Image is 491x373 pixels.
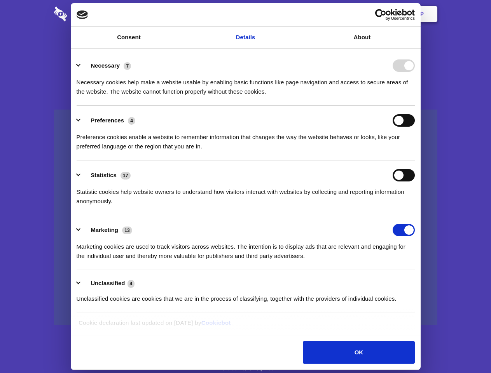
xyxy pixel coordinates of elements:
a: About [304,27,421,48]
label: Necessary [91,62,120,69]
label: Preferences [91,117,124,124]
a: Cookiebot [201,319,231,326]
a: Login [353,2,386,26]
h4: Auto-redaction of sensitive data, encrypted data sharing and self-destructing private chats. Shar... [54,71,437,96]
h1: Eliminate Slack Data Loss. [54,35,437,63]
span: 17 [121,172,131,180]
img: logo-wordmark-white-trans-d4663122ce5f474addd5e946df7df03e33cb6a1c49d2221995e7729f52c070b2.svg [54,7,121,21]
span: 13 [122,227,132,234]
div: Preference cookies enable a website to remember information that changes the way the website beha... [77,127,415,151]
span: 4 [128,117,135,125]
img: logo [77,10,88,19]
label: Statistics [91,172,117,178]
button: Marketing (13) [77,224,137,236]
button: Unclassified (4) [77,279,140,288]
button: OK [303,341,414,364]
button: Statistics (17) [77,169,136,181]
a: Pricing [228,2,262,26]
button: Preferences (4) [77,114,140,127]
a: Details [187,27,304,48]
a: Wistia video thumbnail [54,110,437,325]
span: 7 [124,62,131,70]
div: Unclassified cookies are cookies that we are in the process of classifying, together with the pro... [77,288,415,303]
div: Statistic cookies help website owners to understand how visitors interact with websites by collec... [77,181,415,206]
div: Marketing cookies are used to track visitors across websites. The intention is to display ads tha... [77,236,415,261]
a: Contact [315,2,351,26]
a: Usercentrics Cookiebot - opens in a new window [347,9,415,21]
label: Marketing [91,227,118,233]
div: Necessary cookies help make a website usable by enabling basic functions like page navigation and... [77,72,415,96]
button: Necessary (7) [77,59,136,72]
span: 4 [128,280,135,288]
a: Consent [71,27,187,48]
div: Cookie declaration last updated on [DATE] by [73,318,418,333]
